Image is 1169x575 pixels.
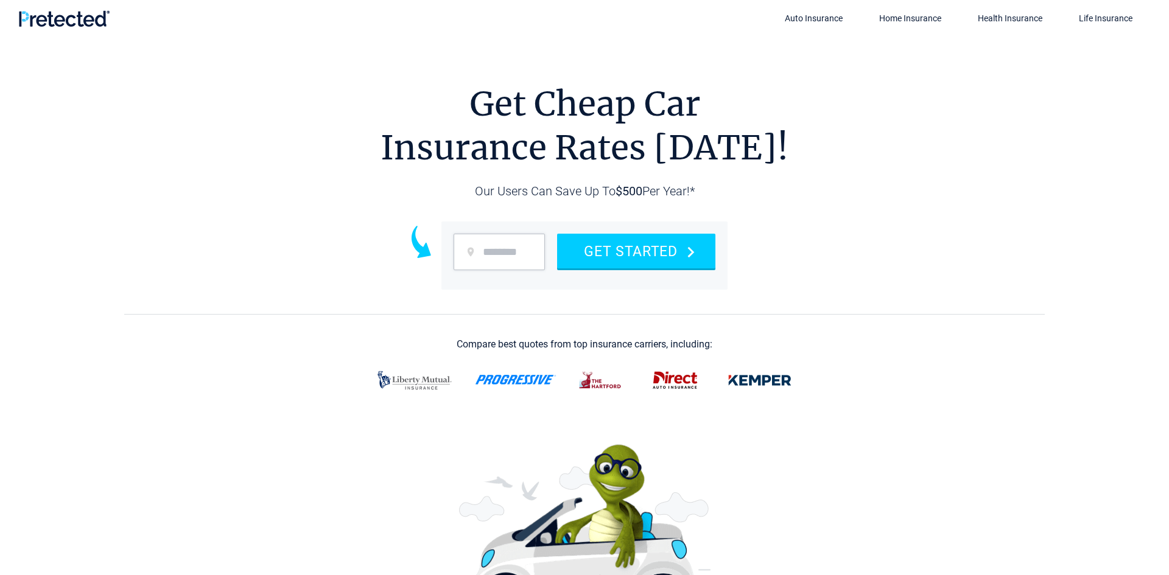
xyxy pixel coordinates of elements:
[557,234,715,268] button: GET STARTED
[18,10,110,27] img: Pretected Logo
[571,364,631,396] img: thehartford
[720,364,800,396] img: kemper
[381,82,788,170] h1: Get Cheap Car Insurance Rates [DATE]!
[616,184,642,198] strong: $500
[381,170,788,221] h2: Our Users Can Save Up To Per Year!*
[645,364,705,396] img: direct
[454,234,545,270] input: zip code
[475,375,556,385] img: progressive
[457,339,712,350] div: Compare best quotes from top insurance carriers, including:
[369,362,460,399] img: progressive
